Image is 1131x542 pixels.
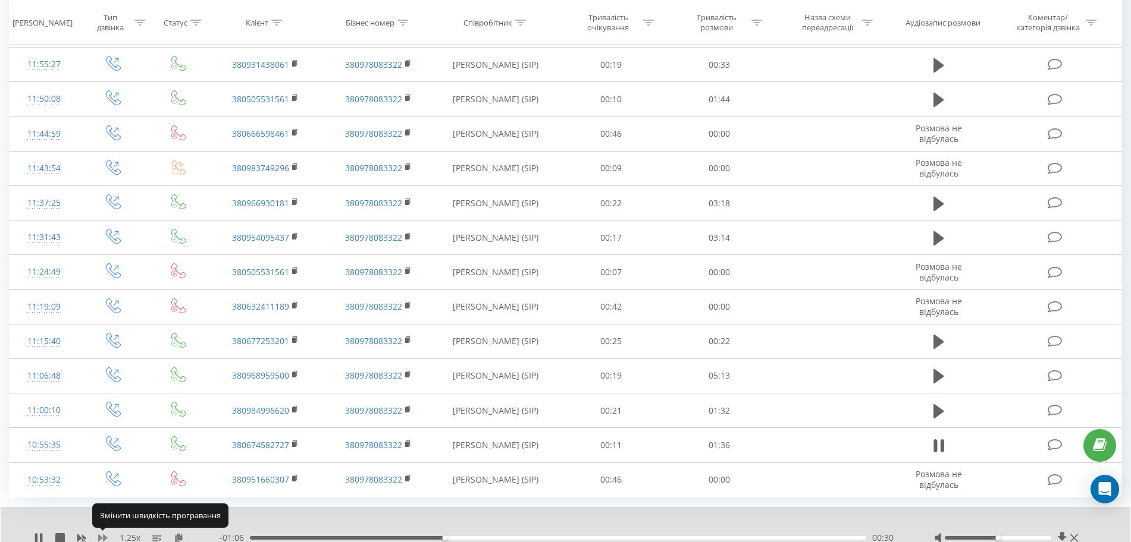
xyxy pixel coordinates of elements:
[435,393,556,428] td: [PERSON_NAME] (SIP)
[345,266,402,278] a: 380978083322
[12,17,73,27] div: [PERSON_NAME]
[435,186,556,220] td: [PERSON_NAME] (SIP)
[916,157,962,179] span: Розмова не відбулась
[665,255,774,289] td: 00:00
[665,116,774,151] td: 00:00
[557,358,666,393] td: 00:19
[557,428,666,462] td: 00:11
[345,370,402,381] a: 380978083322
[665,358,774,393] td: 05:13
[665,324,774,358] td: 00:22
[21,433,67,456] div: 10:55:35
[92,503,228,527] div: Змінити швидкість програвання
[345,474,402,485] a: 380978083322
[435,48,556,82] td: [PERSON_NAME] (SIP)
[665,151,774,185] td: 00:00
[232,405,289,416] a: 380984996620
[345,162,402,174] a: 380978083322
[21,295,67,319] div: 11:19:09
[345,93,402,105] a: 380978083322
[1091,475,1119,503] div: Open Intercom Messenger
[557,116,666,151] td: 00:46
[346,17,394,27] div: Бізнес номер
[345,335,402,346] a: 380978083322
[345,128,402,139] a: 380978083322
[345,59,402,70] a: 380978083322
[463,17,512,27] div: Співробітник
[232,266,289,278] a: 380505531561
[435,255,556,289] td: [PERSON_NAME] (SIP)
[557,289,666,324] td: 00:42
[246,17,268,27] div: Клієнт
[89,12,131,33] div: Тип дзвінка
[345,301,402,312] a: 380978083322
[665,428,774,462] td: 01:36
[232,162,289,174] a: 380983749296
[232,232,289,243] a: 380954095437
[665,220,774,255] td: 03:14
[21,226,67,249] div: 11:31:43
[435,289,556,324] td: [PERSON_NAME] (SIP)
[232,335,289,346] a: 380677253201
[685,12,748,33] div: Тривалість розмови
[443,535,447,540] div: Accessibility label
[21,122,67,146] div: 11:44:59
[577,12,640,33] div: Тривалість очікування
[557,151,666,185] td: 00:09
[21,399,67,422] div: 11:00:10
[345,232,402,243] a: 380978083322
[21,260,67,283] div: 11:24:49
[232,439,289,450] a: 380674582727
[232,197,289,209] a: 380966930181
[21,191,67,215] div: 11:37:25
[557,393,666,428] td: 00:21
[21,87,67,111] div: 11:50:08
[557,462,666,497] td: 00:46
[665,393,774,428] td: 01:32
[665,289,774,324] td: 00:00
[557,82,666,116] td: 00:10
[232,301,289,312] a: 380632411189
[164,17,187,27] div: Статус
[345,439,402,450] a: 380978083322
[665,48,774,82] td: 00:33
[557,255,666,289] td: 00:07
[996,535,1001,540] div: Accessibility label
[232,93,289,105] a: 380505531561
[232,370,289,381] a: 380968959500
[665,82,774,116] td: 01:44
[435,116,556,151] td: [PERSON_NAME] (SIP)
[906,17,980,27] div: Аудіозапис розмови
[345,197,402,209] a: 380978083322
[916,468,962,490] span: Розмова не відбулась
[21,468,67,491] div: 10:53:32
[557,220,666,255] td: 00:17
[557,186,666,220] td: 00:22
[916,295,962,317] span: Розмова не відбулась
[435,82,556,116] td: [PERSON_NAME] (SIP)
[21,330,67,353] div: 11:15:40
[1013,12,1083,33] div: Коментар/категорія дзвінка
[21,53,67,76] div: 11:55:27
[435,151,556,185] td: [PERSON_NAME] (SIP)
[345,405,402,416] a: 380978083322
[232,128,289,139] a: 380666598461
[435,428,556,462] td: [PERSON_NAME] (SIP)
[916,261,962,283] span: Розмова не відбулась
[795,12,859,33] div: Назва схеми переадресації
[435,358,556,393] td: [PERSON_NAME] (SIP)
[435,462,556,497] td: [PERSON_NAME] (SIP)
[232,59,289,70] a: 380931438061
[435,324,556,358] td: [PERSON_NAME] (SIP)
[21,364,67,387] div: 11:06:48
[665,462,774,497] td: 00:00
[557,48,666,82] td: 00:19
[916,122,962,144] span: Розмова не відбулась
[232,474,289,485] a: 380951660307
[665,186,774,220] td: 03:18
[557,324,666,358] td: 00:25
[435,220,556,255] td: [PERSON_NAME] (SIP)
[21,157,67,180] div: 11:43:54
